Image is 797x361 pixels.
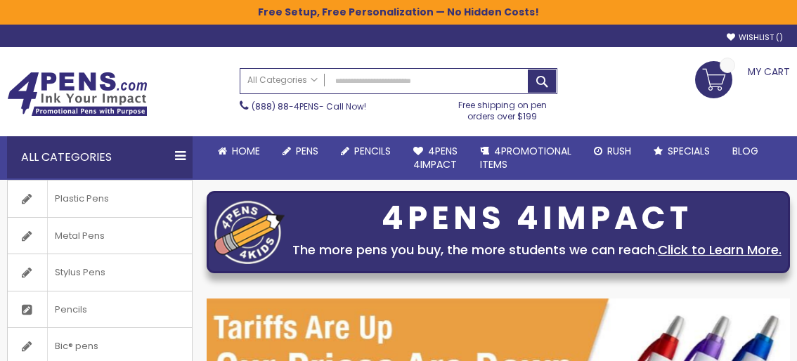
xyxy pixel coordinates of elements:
a: Pencils [8,291,192,328]
span: All Categories [247,74,318,86]
div: Free shipping on pen orders over $199 [447,94,557,122]
span: 4PROMOTIONAL ITEMS [480,144,571,171]
span: Specials [668,144,710,158]
a: Metal Pens [8,218,192,254]
a: Home [207,136,271,166]
a: All Categories [240,69,325,92]
a: 4Pens4impact [402,136,469,180]
a: Wishlist [727,32,783,43]
a: Click to Learn More. [658,241,782,258]
span: Stylus Pens [47,254,112,291]
span: Home [232,144,260,158]
span: Blog [732,144,758,158]
a: Blog [721,136,770,166]
a: Stylus Pens [8,254,192,291]
a: 4PROMOTIONALITEMS [469,136,583,180]
span: Metal Pens [47,218,112,254]
span: Pencils [354,144,391,158]
span: Plastic Pens [47,180,116,217]
span: Pencils [47,291,94,328]
a: Pens [271,136,330,166]
span: - Call Now! [252,100,366,112]
img: four_pen_logo.png [214,200,285,264]
a: Pencils [330,136,402,166]
span: Rush [607,144,631,158]
a: Rush [583,136,642,166]
div: 4PENS 4IMPACT [292,204,783,233]
div: The more pens you buy, the more students we can reach. [292,240,783,260]
div: All Categories [7,136,193,178]
a: Specials [642,136,721,166]
a: (888) 88-4PENS [252,100,319,112]
span: Pens [296,144,318,158]
img: 4Pens Custom Pens and Promotional Products [7,72,148,117]
span: 4Pens 4impact [413,144,458,171]
a: Plastic Pens [8,180,192,217]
